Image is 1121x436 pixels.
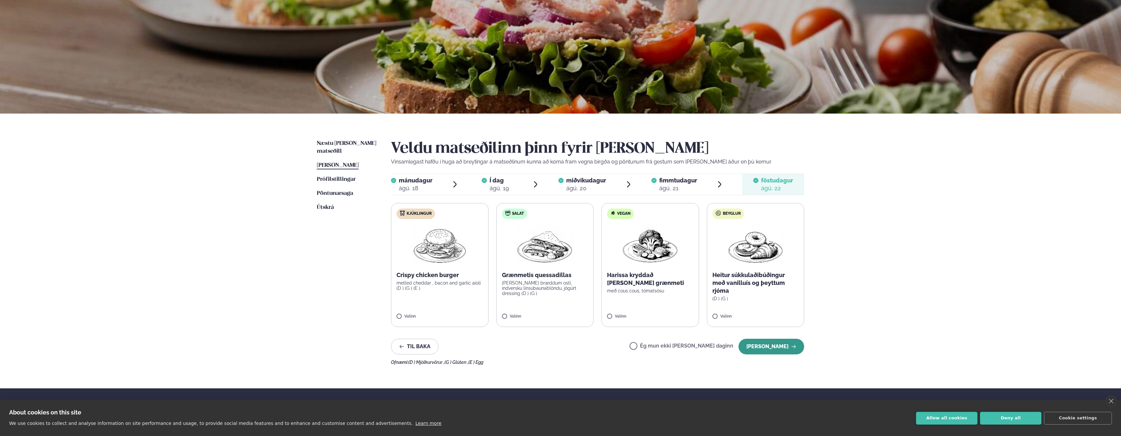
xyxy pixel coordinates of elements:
[317,177,356,182] span: Prófílstillingar
[317,141,376,154] span: Næstu [PERSON_NAME] matseðill
[512,211,524,216] span: Salat
[399,177,432,184] span: mánudagur
[712,296,799,301] p: (D ) (G )
[716,210,721,216] img: bagle-new-16px.svg
[397,271,483,279] p: Crispy chicken burger
[317,204,334,211] a: Útskrá
[566,184,606,192] div: ágú. 20
[502,280,588,296] p: [PERSON_NAME] bræddum osti, indversku linsubaunablöndu, jógúrt dressing (D ) (G )
[761,177,793,184] span: föstudagur
[9,409,81,416] strong: About cookies on this site
[659,184,697,192] div: ágú. 21
[317,205,334,210] span: Útskrá
[317,190,353,197] a: Pöntunarsaga
[317,191,353,196] span: Pöntunarsaga
[317,176,356,183] a: Prófílstillingar
[516,224,574,266] img: Quesadilla.png
[411,224,469,266] img: Hamburger.png
[415,421,442,426] a: Learn more
[400,210,405,216] img: chicken.svg
[1044,412,1112,425] button: Cookie settings
[399,184,432,192] div: ágú. 18
[490,177,509,184] span: Í dag
[317,140,378,155] a: Næstu [PERSON_NAME] matseðill
[408,360,444,365] span: (D ) Mjólkurvörur ,
[9,421,413,426] p: We use cookies to collect and analyse information on site performance and usage, to provide socia...
[490,184,509,192] div: ágú. 19
[391,140,804,158] h2: Veldu matseðilinn þinn fyrir [PERSON_NAME]
[727,224,784,266] img: Croissant.png
[566,177,606,184] span: miðvikudagur
[723,211,741,216] span: Beyglur
[502,271,588,279] p: Grænmetis quessadillas
[761,184,793,192] div: ágú. 22
[468,360,483,365] span: (E ) Egg
[391,360,804,365] div: Ofnæmi:
[617,211,631,216] span: Vegan
[1106,396,1116,407] a: close
[317,163,359,168] span: [PERSON_NAME]
[444,360,468,365] span: (G ) Glúten ,
[607,288,693,293] p: með cous cous, tómatsósu
[391,339,439,354] button: Til baka
[607,271,693,287] p: Harissa kryddað [PERSON_NAME] grænmeti
[712,271,799,295] p: Heitur súkkulaðibúðingur með vanilluís og þeyttum rjóma
[916,412,977,425] button: Allow all cookies
[610,210,615,216] img: Vegan.svg
[739,339,804,354] button: [PERSON_NAME]
[391,158,804,166] p: Vinsamlegast hafðu í huga að breytingar á matseðlinum kunna að koma fram vegna birgða og pöntunum...
[980,412,1041,425] button: Deny all
[317,162,359,169] a: [PERSON_NAME]
[407,211,432,216] span: Kjúklingur
[505,210,510,216] img: salad.svg
[659,177,697,184] span: fimmtudagur
[397,280,483,291] p: melted cheddar , bacon and garlic aioli (D ) (G ) (E )
[621,224,679,266] img: Vegan.png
